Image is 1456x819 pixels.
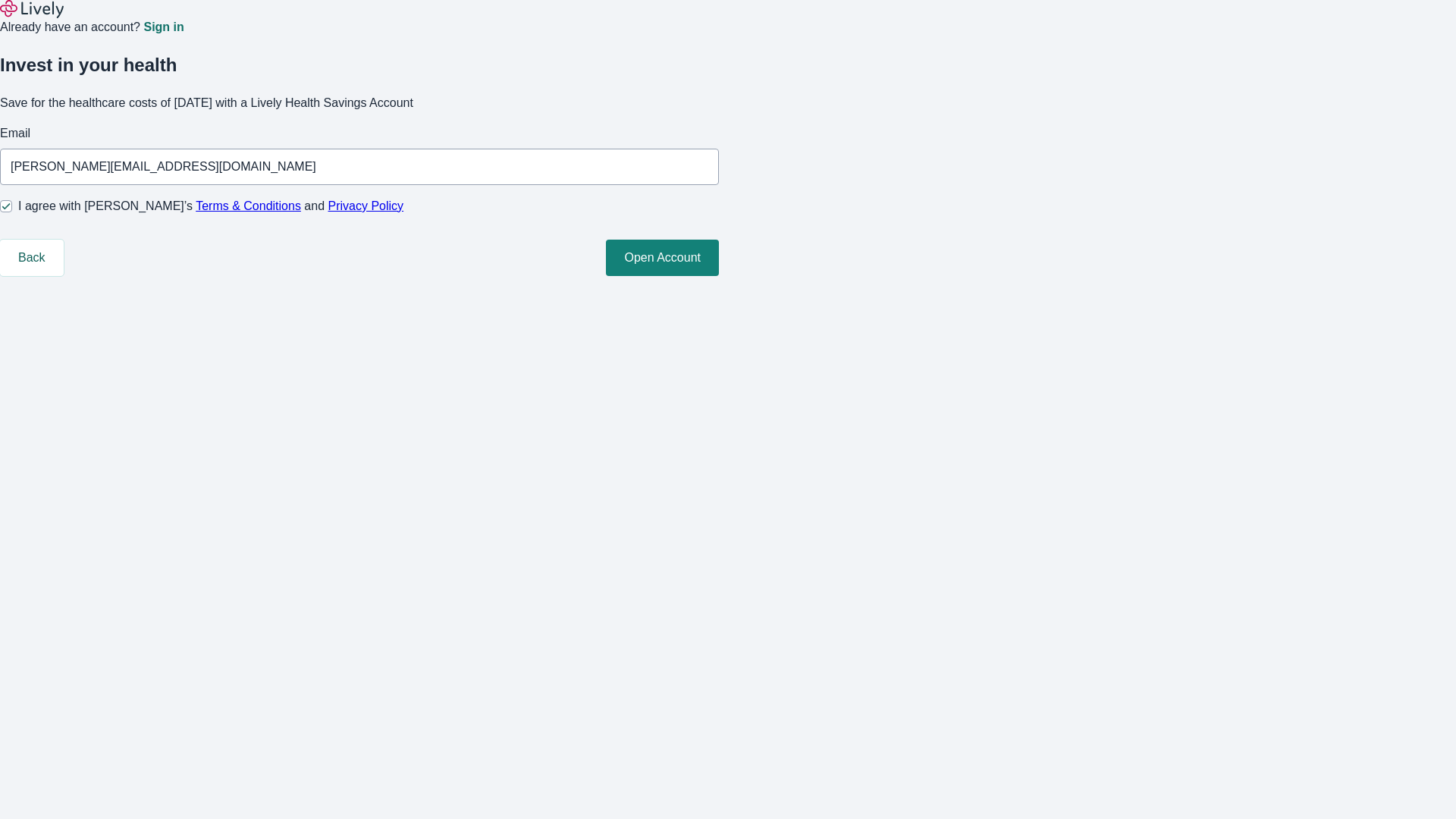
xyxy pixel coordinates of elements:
a: Terms & Conditions [196,199,301,212]
button: Open Account [606,240,719,276]
a: Sign in [143,21,184,33]
a: Privacy Policy [328,199,404,212]
span: I agree with [PERSON_NAME]’s and [18,197,403,215]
